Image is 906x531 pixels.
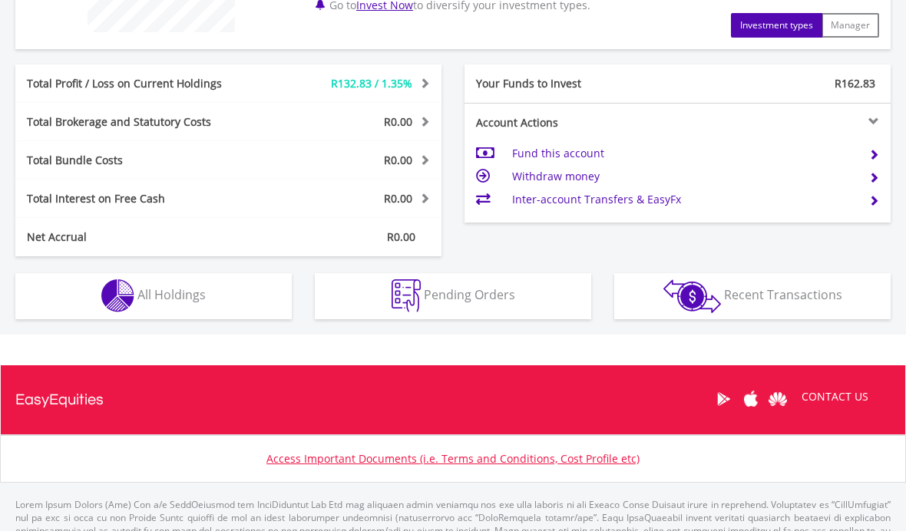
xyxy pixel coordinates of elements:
[835,76,875,91] span: R162.83
[731,13,822,38] button: Investment types
[384,153,412,167] span: R0.00
[724,286,842,303] span: Recent Transactions
[512,188,857,211] td: Inter-account Transfers & EasyFx
[387,229,415,244] span: R0.00
[15,114,264,130] div: Total Brokerage and Statutory Costs
[315,273,591,319] button: Pending Orders
[465,76,678,91] div: Your Funds to Invest
[331,76,412,91] span: R132.83 / 1.35%
[791,375,879,418] a: CONTACT US
[266,451,640,466] a: Access Important Documents (i.e. Terms and Conditions, Cost Profile etc)
[137,286,206,303] span: All Holdings
[663,279,721,313] img: transactions-zar-wht.png
[512,165,857,188] td: Withdraw money
[15,76,264,91] div: Total Profit / Loss on Current Holdings
[424,286,515,303] span: Pending Orders
[392,279,421,312] img: pending_instructions-wht.png
[384,114,412,129] span: R0.00
[614,273,891,319] button: Recent Transactions
[710,375,737,423] a: Google Play
[15,273,292,319] button: All Holdings
[15,365,104,434] a: EasyEquities
[512,142,857,165] td: Fund this account
[822,13,879,38] button: Manager
[764,375,791,423] a: Huawei
[737,375,764,423] a: Apple
[384,191,412,206] span: R0.00
[15,229,264,245] div: Net Accrual
[15,153,264,168] div: Total Bundle Costs
[101,279,134,312] img: holdings-wht.png
[465,115,678,130] div: Account Actions
[15,191,264,206] div: Total Interest on Free Cash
